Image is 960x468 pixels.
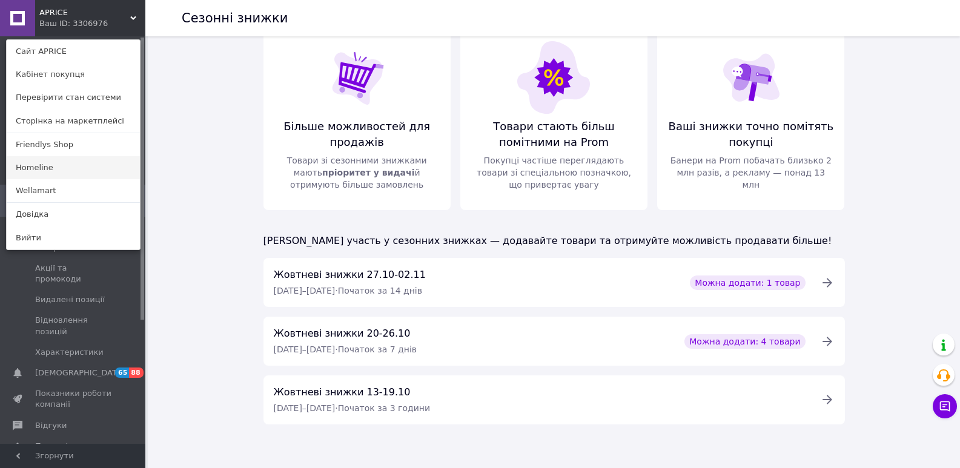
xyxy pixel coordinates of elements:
[667,119,835,150] span: Ваші знижки точно помітять покупці
[7,179,140,202] a: Wellamart
[274,328,411,339] span: Жовтневі знижки 20-26.10
[335,344,417,354] span: · Початок за 7 днів
[7,86,140,109] a: Перевірити стан системи
[933,394,957,418] button: Чат з покупцем
[7,63,140,86] a: Кабінет покупця
[274,269,426,280] span: Жовтневі знижки 27.10-02.11
[273,154,441,191] span: Товари зі сезонними знижками мають й отримують більше замовлень
[263,317,845,366] a: Жовтневі знижки 20-26.10[DATE]–[DATE]·Початок за 7 днівМожна додати: 4 товари
[7,133,140,156] a: Friendlys Shop
[274,386,411,398] span: Жовтневі знижки 13-19.10
[667,154,835,191] span: Банери на Prom побачать близько 2 млн разів, а рекламу — понад 13 млн
[35,315,112,337] span: Відновлення позицій
[274,344,336,354] span: [DATE] – [DATE]
[115,367,129,378] span: 65
[35,347,104,358] span: Характеристики
[695,277,800,289] span: Можна додати: 1 товар
[322,168,414,177] span: пріоритет у видачі
[7,40,140,63] a: Сайт APRICE
[470,119,638,150] span: Товари стають більш помітними на Prom
[7,110,140,133] a: Сторінка на маркетплейсі
[7,156,140,179] a: Homeline
[263,258,845,307] a: Жовтневі знижки 27.10-02.11[DATE]–[DATE]·Початок за 14 днівМожна додати: 1 товар
[35,388,112,410] span: Показники роботи компанії
[273,119,441,150] span: Більше можливостей для продажів
[689,335,800,348] span: Можна додати: 4 товари
[7,226,140,249] a: Вийти
[35,294,105,305] span: Видалені позиції
[335,403,430,413] span: · Початок за 3 години
[263,235,832,246] span: [PERSON_NAME] участь у сезонних знижках — додавайте товари та отримуйте можливість продавати більше!
[35,420,67,431] span: Відгуки
[335,286,422,295] span: · Початок за 14 днів
[470,154,638,191] span: Покупці частіше переглядають товари зі спеціальною позначкою, що привертає увагу
[35,263,112,285] span: Акції та промокоди
[263,375,845,424] a: Жовтневі знижки 13-19.10[DATE]–[DATE]·Початок за 3 години
[129,367,143,378] span: 88
[35,441,68,452] span: Покупці
[39,7,130,18] span: APRICE
[39,18,90,29] div: Ваш ID: 3306976
[274,286,336,295] span: [DATE] – [DATE]
[274,403,336,413] span: [DATE] – [DATE]
[35,367,125,378] span: [DEMOGRAPHIC_DATA]
[7,203,140,226] a: Довідка
[182,11,288,25] h1: Сезонні знижки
